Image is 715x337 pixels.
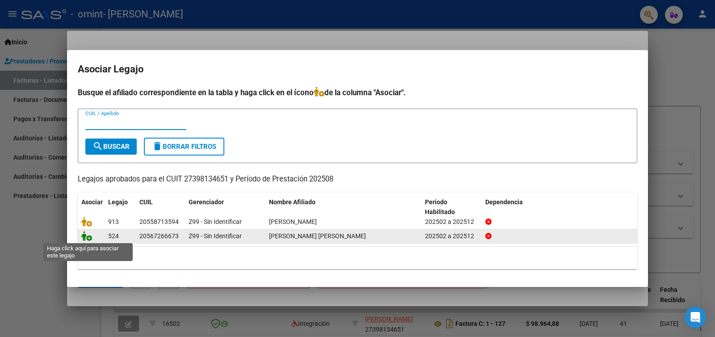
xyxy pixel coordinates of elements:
[105,193,136,222] datatable-header-cell: Legajo
[81,198,103,206] span: Asociar
[685,307,706,328] div: Open Intercom Messenger
[136,193,185,222] datatable-header-cell: CUIL
[152,143,216,151] span: Borrar Filtros
[144,138,224,156] button: Borrar Filtros
[425,198,455,216] span: Periodo Habilitado
[139,198,153,206] span: CUIL
[78,174,637,185] p: Legajos aprobados para el CUIT 27398134651 y Período de Prestación 202508
[139,217,179,227] div: 20558713594
[185,193,265,222] datatable-header-cell: Gerenciador
[139,231,179,241] div: 20567266673
[425,217,478,227] div: 202502 a 202512
[78,61,637,78] h2: Asociar Legajo
[189,218,242,225] span: Z99 - Sin Identificar
[269,198,315,206] span: Nombre Afiliado
[152,141,163,152] mat-icon: delete
[108,218,119,225] span: 913
[421,193,482,222] datatable-header-cell: Periodo Habilitado
[78,87,637,98] h4: Busque el afiliado correspondiente en la tabla y haga click en el ícono de la columna "Asociar".
[485,198,523,206] span: Dependencia
[269,218,317,225] span: SAMAHA JULIAN
[78,193,105,222] datatable-header-cell: Asociar
[265,193,421,222] datatable-header-cell: Nombre Afiliado
[108,198,128,206] span: Legajo
[93,143,130,151] span: Buscar
[269,232,366,240] span: PONCE VAZQUEZ FELIPE MARTIN
[108,232,119,240] span: 524
[482,193,638,222] datatable-header-cell: Dependencia
[85,139,137,155] button: Buscar
[189,198,224,206] span: Gerenciador
[93,141,103,152] mat-icon: search
[425,231,478,241] div: 202502 a 202512
[189,232,242,240] span: Z99 - Sin Identificar
[78,247,637,269] div: 2 registros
